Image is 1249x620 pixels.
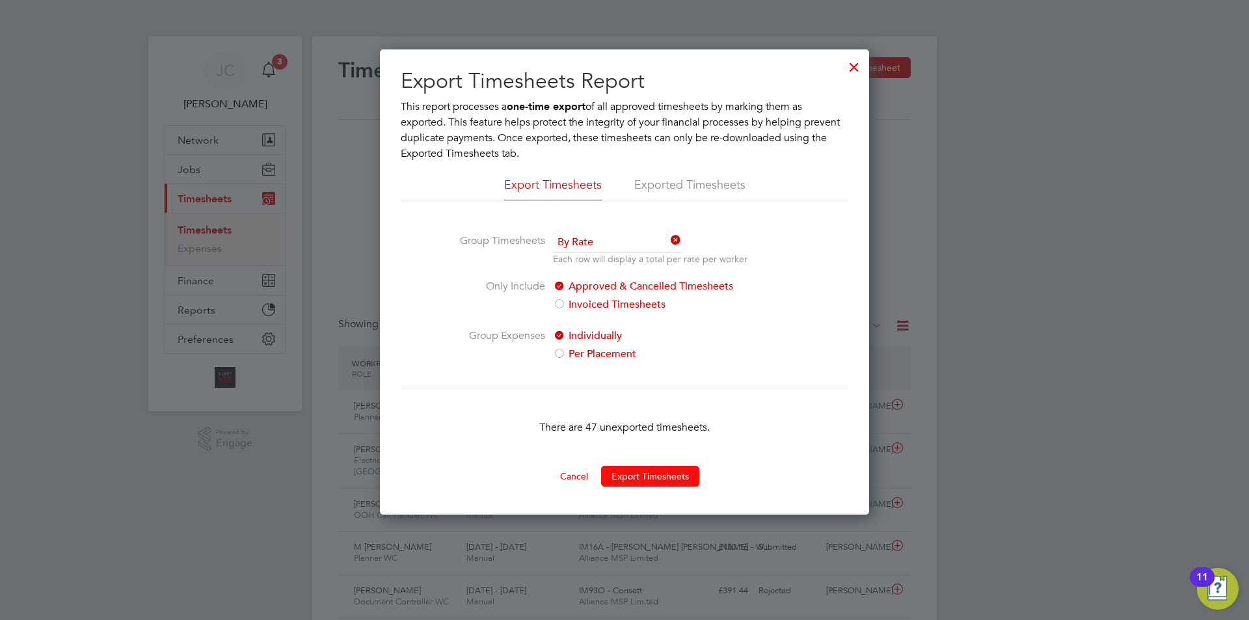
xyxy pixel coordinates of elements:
[448,328,545,362] label: Group Expenses
[401,68,848,95] h2: Export Timesheets Report
[504,177,602,200] li: Export Timesheets
[553,297,771,312] label: Invoiced Timesheets
[553,233,681,252] span: By Rate
[553,328,771,344] label: Individually
[401,420,848,435] p: There are 47 unexported timesheets.
[448,278,545,312] label: Only Include
[601,466,699,487] button: Export Timesheets
[550,466,598,487] button: Cancel
[553,346,771,362] label: Per Placement
[507,100,585,113] b: one-time export
[553,278,771,294] label: Approved & Cancelled Timesheets
[1197,568,1239,610] button: Open Resource Center, 11 new notifications
[553,252,747,265] p: Each row will display a total per rate per worker
[401,99,848,161] p: This report processes a of all approved timesheets by marking them as exported. This feature help...
[448,233,545,263] label: Group Timesheets
[634,177,745,200] li: Exported Timesheets
[1196,577,1208,594] div: 11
